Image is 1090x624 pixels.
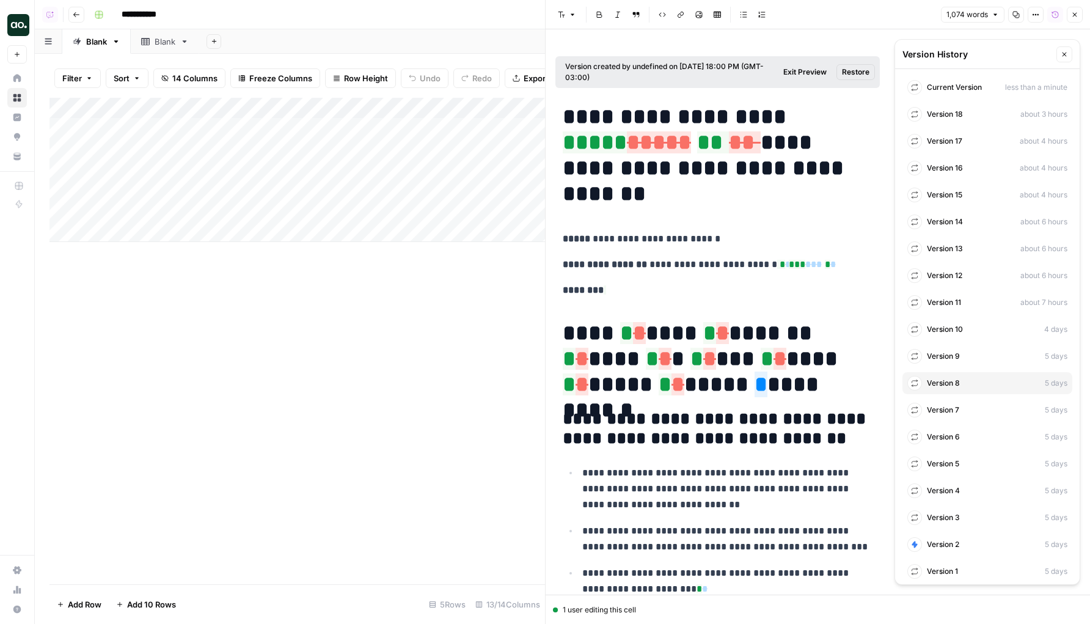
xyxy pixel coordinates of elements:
span: Version 3 [927,512,960,523]
span: 5 days [1045,431,1067,442]
span: Version 4 [927,485,960,496]
span: Version 13 [927,243,963,254]
span: Version 10 [927,324,963,335]
button: 1,074 words [941,7,1004,23]
span: 5 days [1045,512,1067,523]
button: Sort [106,68,148,88]
span: Filter [62,72,82,84]
span: Version 11 [927,297,961,308]
span: Version 9 [927,351,960,362]
button: Workspace: AirOps Builders [7,10,27,40]
div: 13/14 Columns [470,595,545,614]
span: 5 days [1045,566,1067,577]
span: 5 days [1045,539,1067,550]
span: Add Row [68,598,101,611]
span: 5 days [1045,458,1067,469]
span: Exit Preview [783,67,827,78]
span: less than a minute [1005,82,1067,93]
span: Version 12 [927,270,962,281]
a: Blank [131,29,199,54]
span: Version 17 [927,136,962,147]
a: Opportunities [7,127,27,147]
span: Sort [114,72,130,84]
span: 5 days [1045,405,1067,416]
span: Row Height [344,72,388,84]
div: Blank [155,35,175,48]
span: about 7 hours [1020,297,1067,308]
div: Version created by undefined on [DATE] 18:00 PM (GMT-03:00) [565,61,774,83]
span: Version 2 [927,539,959,550]
span: 14 Columns [172,72,218,84]
span: Version 8 [927,378,960,389]
a: Blank [62,29,131,54]
span: Export CSV [524,72,567,84]
span: 5 days [1045,378,1067,389]
button: 14 Columns [153,68,225,88]
span: Version 18 [927,109,963,120]
span: Restore [842,67,869,78]
button: Exit Preview [778,64,832,80]
a: Your Data [7,147,27,166]
span: Add 10 Rows [127,598,176,611]
a: Insights [7,108,27,127]
span: about 6 hours [1020,216,1067,227]
span: Version 6 [927,431,960,442]
span: Version 1 [927,566,958,577]
button: Export CSV [505,68,575,88]
span: about 4 hours [1020,163,1067,174]
button: Add Row [49,595,109,614]
span: Version 14 [927,216,963,227]
button: Freeze Columns [230,68,320,88]
span: Version 16 [927,163,963,174]
span: about 6 hours [1020,270,1067,281]
span: about 6 hours [1020,243,1067,254]
span: Undo [420,72,441,84]
button: Row Height [325,68,396,88]
div: Blank [86,35,107,48]
a: Usage [7,580,27,600]
button: Restore [836,64,875,80]
button: Undo [401,68,448,88]
span: 5 days [1045,351,1067,362]
div: 1 user editing this cell [553,604,1083,615]
a: Settings [7,560,27,580]
span: 4 days [1044,324,1067,335]
span: Version 7 [927,405,959,416]
span: about 4 hours [1020,136,1067,147]
button: Add 10 Rows [109,595,183,614]
a: Home [7,68,27,88]
span: 1,074 words [946,9,988,20]
a: Browse [7,88,27,108]
button: Redo [453,68,500,88]
span: 5 days [1045,485,1067,496]
span: Version 5 [927,458,959,469]
span: Version 15 [927,189,962,200]
span: about 4 hours [1020,189,1067,200]
span: Redo [472,72,492,84]
button: Filter [54,68,101,88]
div: Version History [902,48,1053,61]
span: about 3 hours [1020,109,1067,120]
span: Current Version [927,82,982,93]
span: Freeze Columns [249,72,312,84]
div: 5 Rows [424,595,470,614]
img: AirOps Builders Logo [7,14,29,36]
button: Help + Support [7,600,27,619]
